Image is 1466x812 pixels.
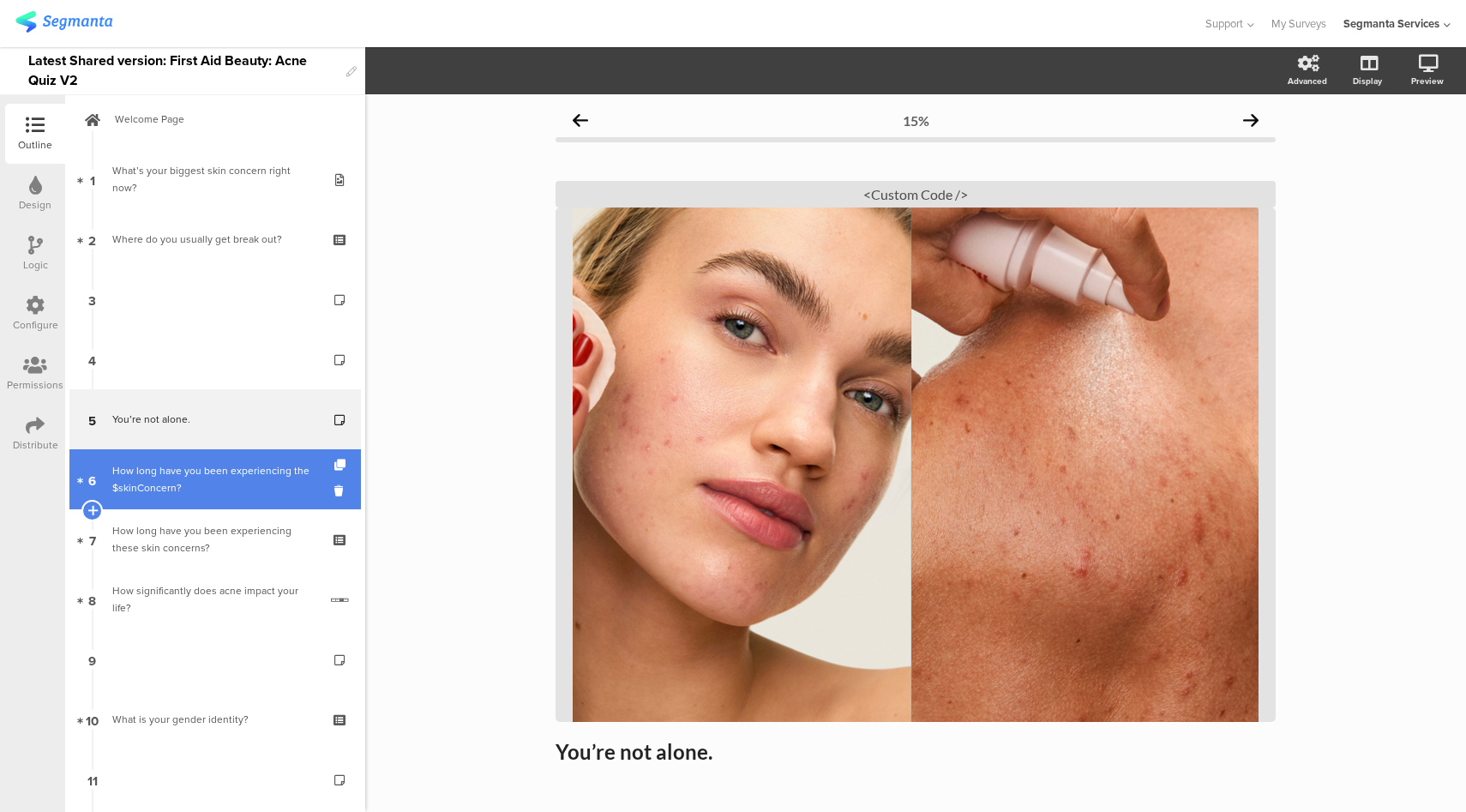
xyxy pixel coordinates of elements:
[69,689,361,749] a: 10 What is your gender identity?
[556,181,1276,208] div: <Custom Code />
[88,230,96,249] span: 2
[88,590,96,609] span: 8
[88,410,96,429] span: 5
[69,389,361,449] a: 5 You’re not alone.
[19,197,51,213] div: Design
[112,582,318,617] div: How significantly does acne impact your life?
[69,509,361,569] a: 7 How long have you been experiencing these skin concerns?
[88,650,96,669] span: 9
[89,530,96,549] span: 7
[87,770,98,789] span: 11
[1343,15,1439,32] div: Segmanta Services
[13,317,58,333] div: Configure
[88,290,96,309] span: 3
[88,470,96,489] span: 6
[69,569,361,629] a: 8 How significantly does acne impact your life?
[88,350,96,369] span: 4
[573,208,1259,722] img: You’re not alone. cover image
[18,137,52,153] div: Outline
[23,257,48,273] div: Logic
[112,522,317,556] div: How long have you been experiencing these skin concerns?
[112,411,317,428] div: You’re not alone.
[115,111,334,128] span: Welcome Page
[13,437,58,453] div: Distribute
[90,170,95,189] span: 1
[69,629,361,689] a: 9
[69,149,361,209] a: 1 What’s your biggest skin concern right now?
[86,710,99,729] span: 10
[69,329,361,389] a: 4
[69,89,361,149] a: Welcome Page
[903,112,929,129] div: 15%
[112,711,317,728] div: What is your gender identity?
[69,209,361,269] a: 2 Where do you usually get break out?
[28,47,338,94] div: Latest Shared version: First Aid Beauty: Acne Quiz V2
[69,749,361,809] a: 11
[15,11,112,33] img: segmanta logo
[334,483,349,499] i: Delete
[112,162,317,196] div: What’s your biggest skin concern right now?
[1288,75,1327,87] div: Advanced
[112,231,317,248] div: Where do you usually get break out?
[1353,75,1382,87] div: Display
[1205,15,1243,32] span: Support
[112,462,317,496] div: How long have you been experiencing the $skinConcern?
[556,739,712,764] strong: You’re not alone.
[69,269,361,329] a: 3
[1411,75,1444,87] div: Preview
[7,377,63,393] div: Permissions
[69,449,361,509] a: 6 How long have you been experiencing the $skinConcern?
[334,460,349,471] i: Duplicate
